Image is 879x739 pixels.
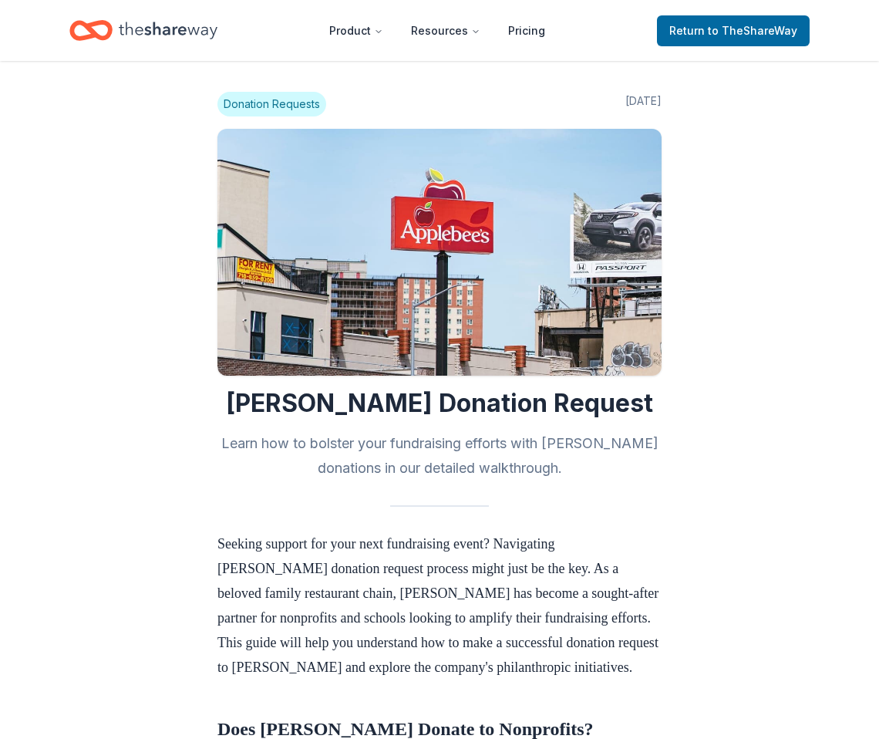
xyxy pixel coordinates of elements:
img: Image for Applebee’s Donation Request [217,129,662,376]
h2: Learn how to bolster your fundraising efforts with [PERSON_NAME] donations in our detailed walkth... [217,431,662,481]
span: Return [669,22,797,40]
button: Resources [399,15,493,46]
span: Donation Requests [217,92,326,116]
a: Pricing [496,15,557,46]
span: to TheShareWay [708,24,797,37]
p: Seeking support for your next fundraising event? Navigating [PERSON_NAME] donation request proces... [217,531,662,680]
span: [DATE] [625,92,662,116]
nav: Main [317,12,557,49]
button: Product [317,15,396,46]
a: Home [69,12,217,49]
a: Returnto TheShareWay [657,15,810,46]
h1: [PERSON_NAME] Donation Request [217,388,662,419]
